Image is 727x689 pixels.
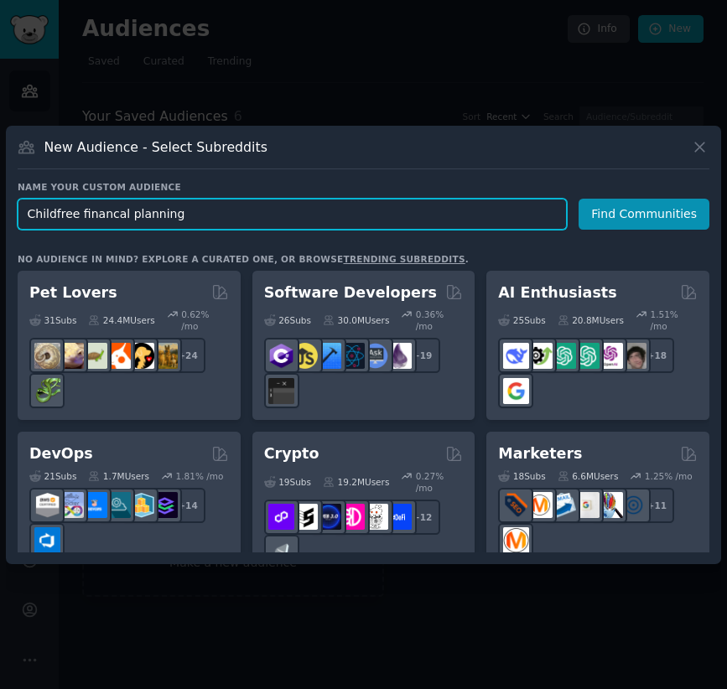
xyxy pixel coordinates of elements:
[362,343,388,369] img: AskComputerScience
[405,500,440,535] div: + 12
[152,492,178,518] img: PlatformEngineers
[405,338,440,373] div: + 19
[34,378,60,404] img: herpetology
[264,443,319,464] h2: Crypto
[292,504,318,530] img: ethstaker
[416,308,464,332] div: 0.36 % /mo
[550,343,576,369] img: chatgpt_promptDesign
[34,492,60,518] img: AWS_Certified_Experts
[268,504,294,530] img: 0xPolygon
[29,470,76,482] div: 21 Sub s
[181,308,229,332] div: 0.62 % /mo
[527,343,553,369] img: AItoolsCatalog
[292,343,318,369] img: learnjavascript
[29,443,93,464] h2: DevOps
[128,343,154,369] img: PetAdvice
[558,470,619,482] div: 6.6M Users
[558,308,624,332] div: 20.8M Users
[18,181,709,193] h3: Name your custom audience
[315,504,341,530] img: web3
[339,343,365,369] img: reactnative
[498,282,616,303] h2: AI Enthusiasts
[621,492,647,518] img: OnlineMarketing
[579,199,709,230] button: Find Communities
[574,492,600,518] img: googleads
[176,470,224,482] div: 1.81 % /mo
[170,488,205,523] div: + 14
[386,343,412,369] img: elixir
[58,492,84,518] img: Docker_DevOps
[268,539,294,565] img: ethfinance
[152,343,178,369] img: dogbreed
[44,138,267,156] h3: New Audience - Select Subreddits
[268,343,294,369] img: csharp
[498,470,545,482] div: 18 Sub s
[29,282,117,303] h2: Pet Lovers
[503,378,529,404] img: GoogleGeminiAI
[498,308,545,332] div: 25 Sub s
[339,504,365,530] img: defiblockchain
[503,527,529,553] img: content_marketing
[268,378,294,404] img: software
[29,308,76,332] div: 31 Sub s
[416,470,464,494] div: 0.27 % /mo
[574,343,600,369] img: chatgpt_prompts_
[58,343,84,369] img: leopardgeckos
[88,470,149,482] div: 1.7M Users
[34,343,60,369] img: ballpython
[343,254,465,264] a: trending subreddits
[264,282,437,303] h2: Software Developers
[597,343,623,369] img: OpenAIDev
[18,199,567,230] input: Pick a short name, like "Digital Marketers" or "Movie-Goers"
[550,492,576,518] img: Emailmarketing
[18,253,469,265] div: No audience in mind? Explore a curated one, or browse .
[264,308,311,332] div: 26 Sub s
[81,343,107,369] img: turtle
[503,492,529,518] img: bigseo
[105,492,131,518] img: platformengineering
[650,308,698,332] div: 1.51 % /mo
[597,492,623,518] img: MarketingResearch
[503,343,529,369] img: DeepSeek
[639,488,674,523] div: + 11
[81,492,107,518] img: DevOpsLinks
[88,308,154,332] div: 24.4M Users
[128,492,154,518] img: aws_cdk
[527,492,553,518] img: AskMarketing
[498,443,582,464] h2: Marketers
[386,504,412,530] img: defi_
[34,527,60,553] img: azuredevops
[639,338,674,373] div: + 18
[323,470,389,494] div: 19.2M Users
[170,338,205,373] div: + 24
[362,504,388,530] img: CryptoNews
[323,308,389,332] div: 30.0M Users
[264,470,311,494] div: 19 Sub s
[315,343,341,369] img: iOSProgramming
[105,343,131,369] img: cockatiel
[621,343,647,369] img: ArtificalIntelligence
[645,470,693,482] div: 1.25 % /mo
